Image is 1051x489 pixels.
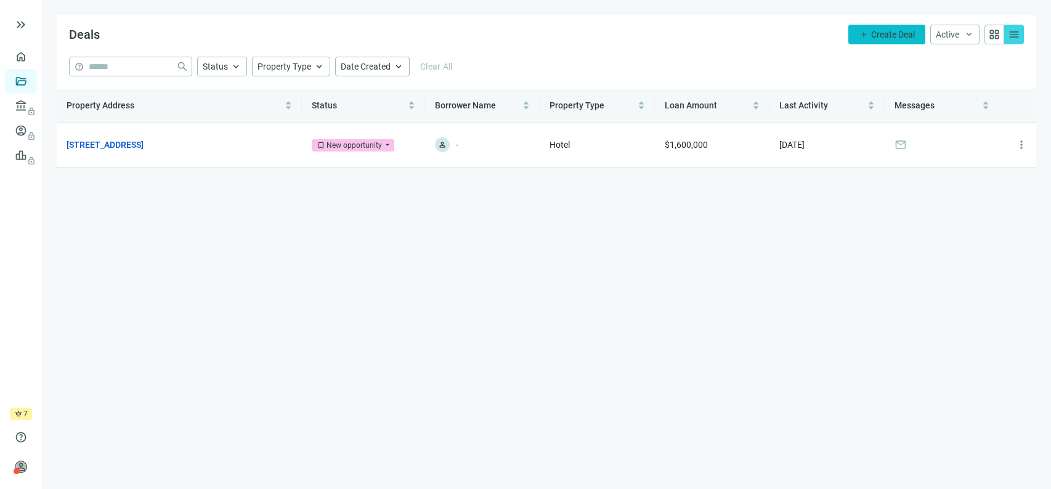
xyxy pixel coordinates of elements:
span: Status [203,62,228,71]
span: Property Address [67,100,134,110]
span: bookmark [317,141,325,150]
button: keyboard_double_arrow_right [14,17,28,32]
span: Hotel [550,140,570,150]
span: - [456,137,458,152]
span: $1,600,000 [665,140,708,150]
div: New opportunity [327,139,382,152]
span: keyboard_arrow_up [230,61,241,72]
span: help [75,62,84,71]
button: more_vert [1009,132,1034,157]
span: menu [1008,28,1020,41]
span: add [859,30,869,39]
span: Property Type [550,100,604,110]
button: Clear All [415,57,458,76]
span: person [15,461,27,473]
span: Status [312,100,337,110]
span: Property Type [258,62,311,71]
button: addCreate Deal [848,25,925,44]
span: crown [15,410,22,418]
span: Loan Amount [665,100,717,110]
span: Messages [895,100,935,110]
span: help [15,431,27,443]
span: grid_view [988,28,1000,41]
span: person [438,140,447,149]
span: Create Deal [871,30,915,39]
span: keyboard_arrow_up [393,61,404,72]
span: mail [895,139,907,151]
span: keyboard_arrow_down [964,30,974,39]
span: Borrower Name [435,100,496,110]
button: Activekeyboard_arrow_down [930,25,980,44]
span: more_vert [1015,139,1028,151]
span: Last Activity [779,100,828,110]
span: Active [936,30,959,39]
span: keyboard_arrow_up [314,61,325,72]
a: [STREET_ADDRESS] [67,138,144,152]
span: Date Created [341,62,391,71]
span: 7 [23,408,28,420]
span: [DATE] [779,140,805,150]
